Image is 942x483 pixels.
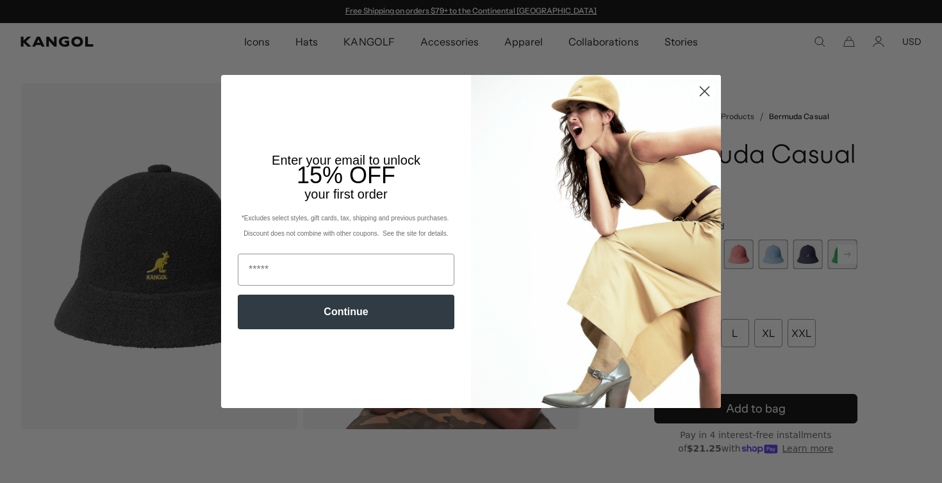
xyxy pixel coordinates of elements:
[242,215,450,237] span: *Excludes select styles, gift cards, tax, shipping and previous purchases. Discount does not comb...
[238,254,454,286] input: Email
[238,295,454,329] button: Continue
[471,75,721,408] img: 93be19ad-e773-4382-80b9-c9d740c9197f.jpeg
[304,187,387,201] span: your first order
[693,80,716,102] button: Close dialog
[272,153,420,167] span: Enter your email to unlock
[297,162,395,188] span: 15% OFF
